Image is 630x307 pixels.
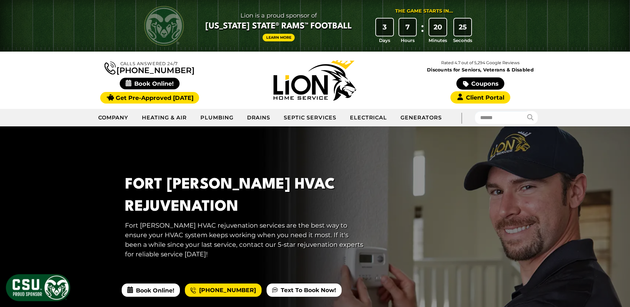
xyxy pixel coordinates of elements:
span: Book Online! [122,284,180,297]
div: | [448,109,475,126]
img: CSU Rams logo [144,6,184,46]
span: Lion is a proud sponsor of [205,10,352,21]
img: CSU Sponsor Badge [5,273,71,302]
div: 20 [429,19,446,36]
span: Discounts for Seniors, Veterans & Disabled [399,67,562,72]
span: Minutes [429,37,447,44]
img: Lion Home Service [273,60,356,101]
div: 7 [399,19,416,36]
h1: Fort [PERSON_NAME] HVAC Rejuvenation [125,174,366,218]
a: Learn More [263,34,295,41]
a: Septic Services [277,110,343,126]
span: Seconds [453,37,472,44]
a: Generators [394,110,448,126]
a: Coupons [456,77,504,90]
p: Fort [PERSON_NAME] HVAC rejuvenation services are the best way to ensure your HVAC system keeps w... [125,221,366,259]
a: Client Portal [450,91,510,104]
div: 3 [376,19,393,36]
a: Plumbing [194,110,240,126]
a: [PHONE_NUMBER] [105,60,194,74]
a: Heating & Air [135,110,193,126]
div: : [419,19,426,44]
a: Drains [240,110,277,126]
a: Get Pre-Approved [DATE] [100,92,199,104]
a: Electrical [343,110,394,126]
div: The Game Starts in... [395,8,453,15]
a: [PHONE_NUMBER] [185,284,262,297]
span: Hours [401,37,415,44]
span: [US_STATE] State® Rams™ Football [205,21,352,32]
p: Rated 4.7 out of 5,294 Google Reviews [398,59,563,66]
span: Book Online! [120,78,180,89]
a: Text To Book Now! [267,284,342,297]
a: Company [92,110,136,126]
span: Days [379,37,390,44]
div: 25 [454,19,471,36]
